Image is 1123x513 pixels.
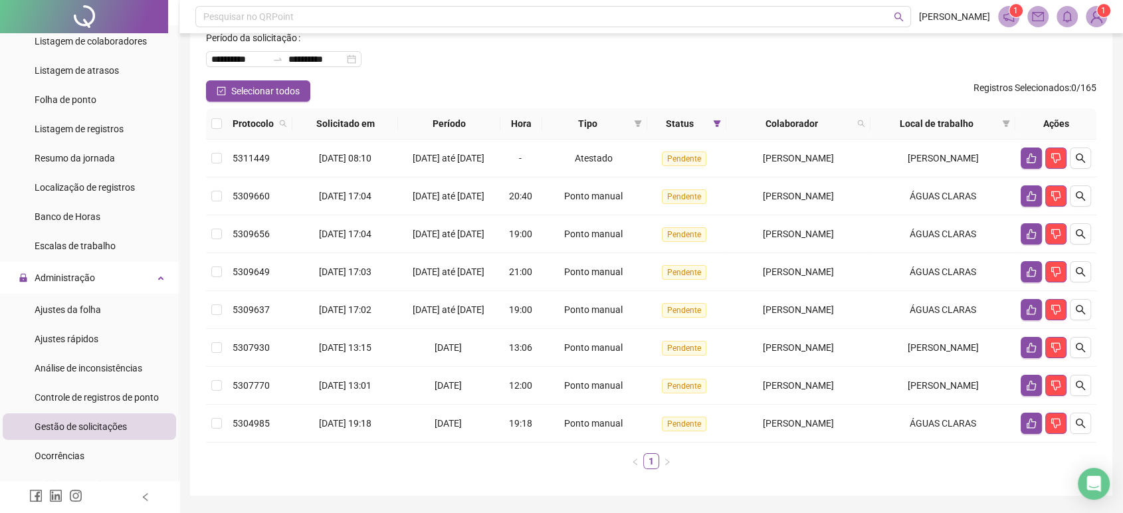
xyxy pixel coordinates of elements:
[233,418,270,429] span: 5304985
[509,229,532,239] span: 19:00
[732,116,853,131] span: Colaborador
[575,153,613,163] span: Atestado
[870,140,1015,177] td: [PERSON_NAME]
[564,342,623,353] span: Ponto manual
[1051,153,1061,163] span: dislike
[870,329,1015,367] td: [PERSON_NAME]
[35,480,106,490] span: Validar protocolo
[319,266,371,277] span: [DATE] 17:03
[763,229,834,239] span: [PERSON_NAME]
[1097,4,1110,17] sup: Atualize o seu contato no menu Meus Dados
[217,86,226,96] span: check-square
[519,153,522,163] span: -
[1051,191,1061,201] span: dislike
[564,266,623,277] span: Ponto manual
[763,304,834,315] span: [PERSON_NAME]
[870,177,1015,215] td: ÁGUAS CLARAS
[319,229,371,239] span: [DATE] 17:04
[29,489,43,502] span: facebook
[1101,6,1106,15] span: 1
[272,54,283,64] span: swap-right
[413,191,484,201] span: [DATE] até [DATE]
[564,191,623,201] span: Ponto manual
[233,342,270,353] span: 5307930
[659,453,675,469] li: Próxima página
[35,334,98,344] span: Ajustes rápidos
[631,458,639,466] span: left
[548,116,629,131] span: Tipo
[231,84,300,98] span: Selecionar todos
[1026,153,1037,163] span: like
[653,116,708,131] span: Status
[870,367,1015,405] td: [PERSON_NAME]
[206,80,310,102] button: Selecionar todos
[1075,153,1086,163] span: search
[35,272,95,283] span: Administração
[35,36,147,47] span: Listagem de colaboradores
[35,304,101,315] span: Ajustes da folha
[1026,229,1037,239] span: like
[319,418,371,429] span: [DATE] 19:18
[1026,418,1037,429] span: like
[35,211,100,222] span: Banco de Horas
[1013,6,1018,15] span: 1
[1026,191,1037,201] span: like
[1026,304,1037,315] span: like
[1061,11,1073,23] span: bell
[710,114,724,134] span: filter
[233,191,270,201] span: 5309660
[509,191,532,201] span: 20:40
[500,108,542,140] th: Hora
[509,380,532,391] span: 12:00
[279,120,287,128] span: search
[999,114,1013,134] span: filter
[1075,380,1086,391] span: search
[319,342,371,353] span: [DATE] 13:15
[509,266,532,277] span: 21:00
[413,266,484,277] span: [DATE] até [DATE]
[1026,266,1037,277] span: like
[319,191,371,201] span: [DATE] 17:04
[509,304,532,315] span: 19:00
[662,152,706,166] span: Pendente
[564,380,623,391] span: Ponto manual
[233,266,270,277] span: 5309649
[276,114,290,134] span: search
[233,229,270,239] span: 5309656
[763,418,834,429] span: [PERSON_NAME]
[662,379,706,393] span: Pendente
[973,82,1069,93] span: Registros Selecionados
[870,215,1015,253] td: ÁGUAS CLARAS
[1075,191,1086,201] span: search
[233,380,270,391] span: 5307770
[35,363,142,373] span: Análise de inconsistências
[1075,229,1086,239] span: search
[1021,116,1091,131] div: Ações
[19,273,28,282] span: lock
[1051,380,1061,391] span: dislike
[141,492,150,502] span: left
[35,392,159,403] span: Controle de registros de ponto
[35,65,119,76] span: Listagem de atrasos
[1051,266,1061,277] span: dislike
[1032,11,1044,23] span: mail
[763,153,834,163] span: [PERSON_NAME]
[35,241,116,251] span: Escalas de trabalho
[435,342,462,353] span: [DATE]
[233,153,270,163] span: 5311449
[1026,380,1037,391] span: like
[233,304,270,315] span: 5309637
[1078,468,1110,500] div: Open Intercom Messenger
[643,453,659,469] li: 1
[857,120,865,128] span: search
[35,94,96,105] span: Folha de ponto
[662,417,706,431] span: Pendente
[634,120,642,128] span: filter
[763,266,834,277] span: [PERSON_NAME]
[662,265,706,280] span: Pendente
[435,418,462,429] span: [DATE]
[272,54,283,64] span: to
[413,229,484,239] span: [DATE] até [DATE]
[206,27,306,49] label: Período da solicitação
[662,227,706,242] span: Pendente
